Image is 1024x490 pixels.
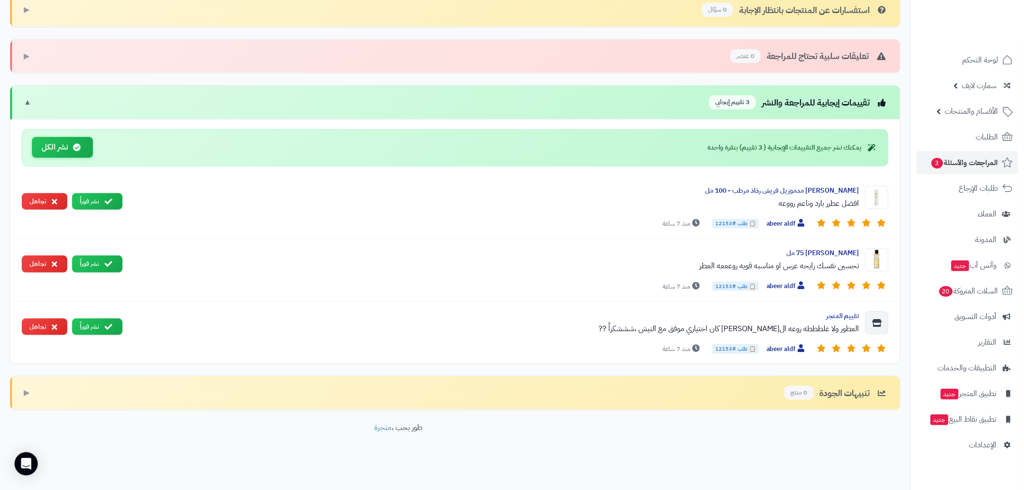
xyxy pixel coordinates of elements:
span: 0 سؤال [702,3,733,17]
span: 📋 طلب #12153 [712,219,759,229]
div: [PERSON_NAME] 75 مل [130,248,859,258]
a: طلبات الإرجاع [917,177,1018,200]
button: نشر الكل [32,137,93,158]
a: التطبيقات والخدمات [917,356,1018,380]
span: 0 عنصر [730,49,761,63]
span: ▼ [24,97,31,108]
img: Product [865,186,888,209]
span: الأقسام والمنتجات [945,105,998,118]
a: المراجعات والأسئلة3 [917,151,1018,174]
button: نشر فوراً [72,193,122,210]
a: الطلبات [917,125,1018,149]
span: تطبيق نقاط البيع [930,413,997,426]
span: 📋 طلب #12153 [712,282,759,291]
a: الإعدادات [917,433,1018,457]
a: متجرة [374,422,392,433]
div: العطور ولا غلطططه روعه ال[PERSON_NAME] كان اختياري موفق مع النيش ،شششكراً ?? [130,323,859,335]
a: التقارير [917,331,1018,354]
a: لوحة التحكم [917,48,1018,72]
span: الإعدادات [969,438,997,452]
span: المدونة [976,233,997,246]
span: 3 [932,158,943,168]
div: تنبيهات الجودة [784,386,888,400]
span: منذ 7 ساعة [663,344,702,354]
button: نشر فوراً [72,256,122,273]
span: طلبات الإرجاع [959,182,998,195]
span: ▶ [24,387,30,398]
div: تعليقات سلبية تحتاج للمراجعة [730,49,888,63]
span: لوحة التحكم [963,53,998,67]
span: تطبيق المتجر [940,387,997,400]
span: ▶ [24,4,30,15]
a: السلات المتروكة20 [917,279,1018,303]
a: المدونة [917,228,1018,251]
button: نشر فوراً [72,319,122,336]
div: تحسين نفسك رايحه عرس او مناسبه قويه روعععه العطر [130,260,859,272]
button: تجاهل [22,256,67,273]
a: العملاء [917,202,1018,226]
div: تقييمات إيجابية للمراجعة والنشر [709,95,888,109]
span: 3 تقييم إيجابي [709,95,756,109]
span: جديد [931,414,949,425]
span: 0 منتج [784,386,814,400]
a: تطبيق المتجرجديد [917,382,1018,405]
div: افضل عطرر بارد وناعم رووعه [130,198,859,209]
a: تطبيق نقاط البيعجديد [917,408,1018,431]
div: يمكنك نشر جميع التقييمات الإيجابية ( 3 تقييم) بنقرة واحدة [708,143,878,153]
span: 20 [939,286,953,297]
span: التقارير [979,336,997,349]
span: السلات المتروكة [938,284,998,298]
button: تجاهل [22,319,67,336]
span: جديد [941,389,959,399]
span: التطبيقات والخدمات [938,361,997,375]
span: abeer aldf [767,219,807,229]
span: أدوات التسويق [955,310,997,323]
a: أدوات التسويق [917,305,1018,328]
button: تجاهل [22,193,67,210]
span: سمارت لايف [962,79,997,92]
div: استفسارات عن المنتجات بانتظار الإجابة [702,3,888,17]
span: منذ 7 ساعة [663,219,702,229]
div: [PERSON_NAME] مدموزيل فريش رذاذ مرطب - 100 مل [130,186,859,196]
a: وآتس آبجديد [917,254,1018,277]
span: ▶ [24,51,30,62]
span: abeer aldf [767,281,807,291]
span: منذ 7 ساعة [663,282,702,291]
span: المراجعات والأسئلة [931,156,998,169]
span: جديد [951,260,969,271]
span: abeer aldf [767,344,807,354]
div: Open Intercom Messenger [15,452,38,475]
span: العملاء [978,207,997,221]
img: Product [865,248,888,272]
span: 📋 طلب #12153 [712,344,759,354]
span: الطلبات [976,130,998,144]
div: تقييم المتجر [130,311,859,321]
img: logo-2.png [958,7,1015,28]
span: وآتس آب [950,259,997,272]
